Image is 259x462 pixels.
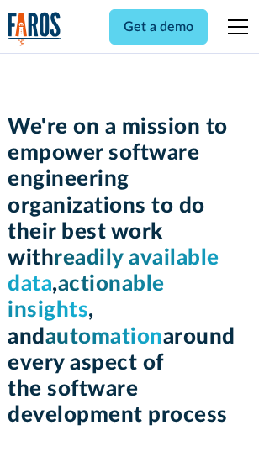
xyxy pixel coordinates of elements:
span: readily available data [8,247,219,295]
a: Get a demo [109,9,208,45]
img: Logo of the analytics and reporting company Faros. [8,12,61,46]
span: actionable insights [8,273,165,321]
h1: We're on a mission to empower software engineering organizations to do their best work with , , a... [8,114,251,428]
span: automation [45,326,163,348]
a: home [8,12,61,46]
div: menu [218,7,251,47]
